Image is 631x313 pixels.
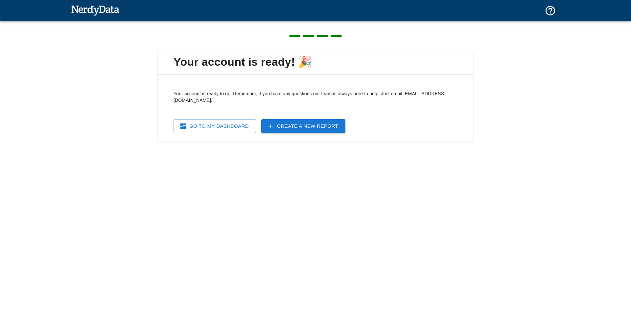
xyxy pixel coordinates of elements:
[541,1,560,20] button: Support and Documentation
[174,90,457,103] p: Your account is ready to go. Remember, if you have any questions our team is always here to help....
[71,4,119,17] img: NerdyData.com
[261,119,345,133] a: Create a New Report
[163,55,468,69] span: Your account is ready! 🎉
[174,119,256,133] a: Go To My Dashboard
